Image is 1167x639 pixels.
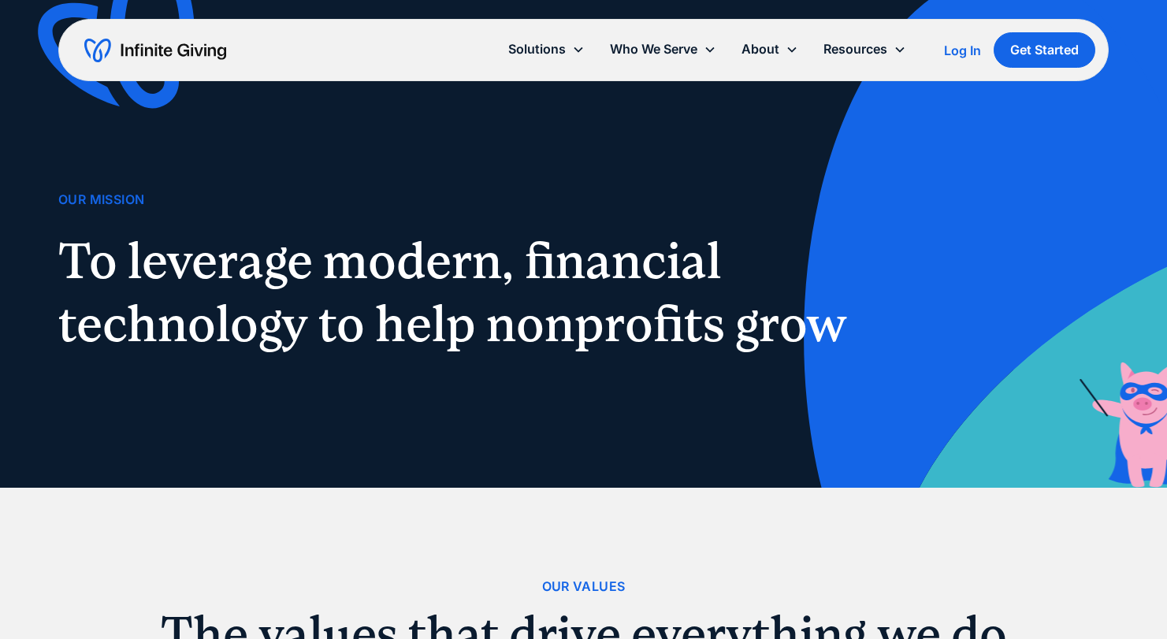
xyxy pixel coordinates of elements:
[741,39,779,60] div: About
[58,189,144,210] div: Our Mission
[823,39,887,60] div: Resources
[610,39,697,60] div: Who We Serve
[542,576,626,597] div: Our Values
[811,32,919,66] div: Resources
[944,41,981,60] a: Log In
[496,32,597,66] div: Solutions
[729,32,811,66] div: About
[944,44,981,57] div: Log In
[508,39,566,60] div: Solutions
[84,38,226,63] a: home
[58,229,865,355] h1: To leverage modern, financial technology to help nonprofits grow
[994,32,1095,68] a: Get Started
[597,32,729,66] div: Who We Serve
